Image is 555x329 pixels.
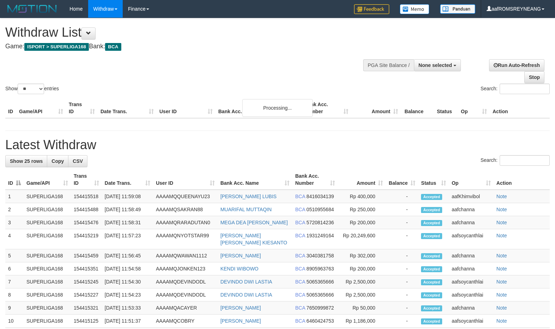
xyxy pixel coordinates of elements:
[421,233,442,239] span: Accepted
[5,138,550,152] h1: Latest Withdraw
[421,194,442,200] span: Accepted
[220,194,277,199] a: [PERSON_NAME] LUBIS
[220,279,272,285] a: DEVINDO DWI LASTIA
[68,155,87,167] a: CSV
[153,203,218,216] td: AAAAMQSAKRAN88
[220,292,272,298] a: DEVINDO DWI LASTIA
[18,84,44,94] select: Showentries
[449,315,494,328] td: aafsoycanthlai
[306,266,334,272] span: Copy 8905963763 to clipboard
[153,288,218,301] td: AAAAMQDEVINDODL
[105,43,121,51] span: BCA
[215,98,301,118] th: Bank Acc. Name
[386,275,418,288] td: -
[306,305,334,311] span: Copy 7650999872 to clipboard
[338,203,386,216] td: Rp 250,000
[496,220,507,225] a: Note
[496,266,507,272] a: Note
[5,288,24,301] td: 8
[220,233,287,245] a: [PERSON_NAME] [PERSON_NAME] KIESANTO
[71,275,102,288] td: 154415245
[449,190,494,203] td: aafKhimvibol
[5,301,24,315] td: 9
[449,229,494,249] td: aafsoycanthlai
[494,170,550,190] th: Action
[5,275,24,288] td: 7
[102,249,153,262] td: [DATE] 11:56:45
[98,98,157,118] th: Date Trans.
[24,203,71,216] td: SUPERLIGA168
[5,98,16,118] th: ID
[421,253,442,259] span: Accepted
[71,229,102,249] td: 154415219
[220,266,258,272] a: KENDI WIBOWO
[5,190,24,203] td: 1
[24,229,71,249] td: SUPERLIGA168
[351,98,401,118] th: Amount
[306,207,334,212] span: Copy 0510955684 to clipboard
[363,59,414,71] div: PGA Site Balance /
[354,4,389,14] img: Feedback.jpg
[47,155,68,167] a: Copy
[73,158,83,164] span: CSV
[449,301,494,315] td: aafchanna
[24,249,71,262] td: SUPERLIGA168
[306,220,334,225] span: Copy 5720814236 to clipboard
[400,4,429,14] img: Button%20Memo.svg
[5,315,24,328] td: 10
[338,249,386,262] td: Rp 302,000
[306,279,334,285] span: Copy 5065365666 to clipboard
[10,158,43,164] span: Show 25 rows
[496,292,507,298] a: Note
[421,292,442,298] span: Accepted
[306,194,334,199] span: Copy 8416034139 to clipboard
[295,279,305,285] span: BCA
[414,59,461,71] button: None selected
[5,43,363,50] h4: Game: Bank:
[5,249,24,262] td: 5
[496,194,507,199] a: Note
[295,207,305,212] span: BCA
[386,203,418,216] td: -
[5,262,24,275] td: 6
[5,4,59,14] img: MOTION_logo.png
[71,262,102,275] td: 154415351
[24,43,89,51] span: ISPORT > SUPERLIGA168
[421,266,442,272] span: Accepted
[51,158,64,164] span: Copy
[5,25,363,39] h1: Withdraw List
[301,98,351,118] th: Bank Acc. Number
[338,262,386,275] td: Rp 200,000
[295,292,305,298] span: BCA
[24,315,71,328] td: SUPERLIGA168
[153,275,218,288] td: AAAAMQDEVINDODL
[524,71,544,83] a: Stop
[496,233,507,238] a: Note
[306,318,334,324] span: Copy 6460424753 to clipboard
[449,216,494,229] td: aafchanna
[153,190,218,203] td: AAAAMQQUEENAYU23
[5,216,24,229] td: 3
[496,253,507,258] a: Note
[24,262,71,275] td: SUPERLIGA168
[295,266,305,272] span: BCA
[102,170,153,190] th: Date Trans.: activate to sort column ascending
[386,262,418,275] td: -
[401,98,434,118] th: Balance
[102,275,153,288] td: [DATE] 11:54:30
[71,315,102,328] td: 154415125
[481,155,550,166] label: Search:
[24,288,71,301] td: SUPERLIGA168
[102,315,153,328] td: [DATE] 11:51:37
[496,305,507,311] a: Note
[5,170,24,190] th: ID: activate to sort column descending
[24,275,71,288] td: SUPERLIGA168
[306,233,334,238] span: Copy 1931249164 to clipboard
[386,301,418,315] td: -
[500,84,550,94] input: Search:
[153,262,218,275] td: AAAAMQJONKEN123
[102,229,153,249] td: [DATE] 11:57:23
[421,279,442,285] span: Accepted
[5,203,24,216] td: 2
[5,229,24,249] td: 4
